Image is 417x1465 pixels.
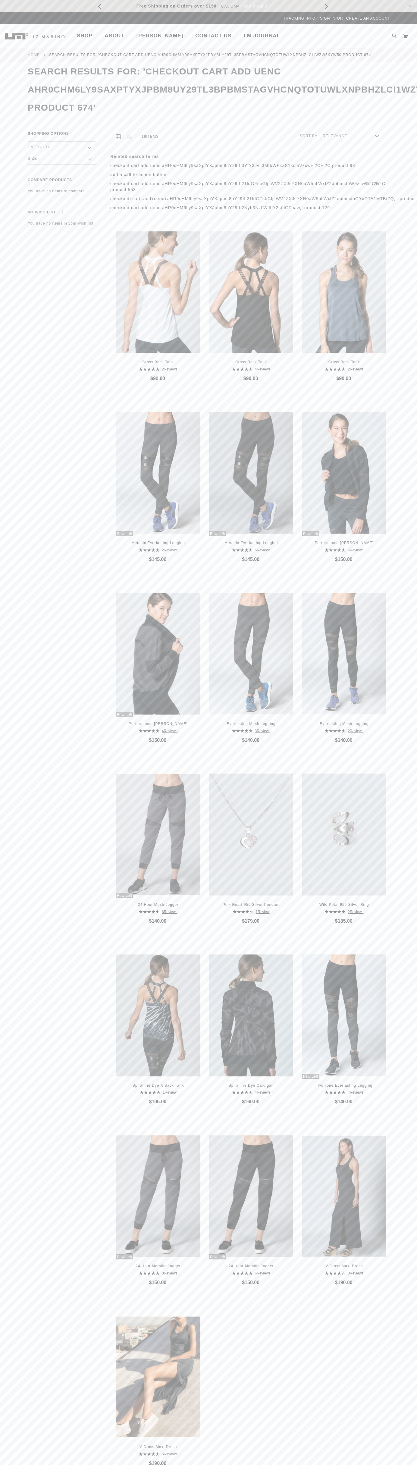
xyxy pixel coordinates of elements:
div: Category [28,142,96,153]
div: 94% [232,548,252,552]
a: Shop [77,31,99,41]
a: see details [244,4,267,8]
a: 3Reviews [162,1271,177,1275]
a: Spiral Tie Dye Cardigan [229,1083,274,1088]
a: Performance [PERSON_NAME] [129,722,188,726]
div: 97% [139,1271,159,1275]
span: $90.00 [150,376,166,381]
span: LM Journal [243,33,280,39]
img: Wild Petal 950 Silver Ring [302,771,386,898]
span: Shop [77,31,92,41]
dt: Related search terms [110,153,389,159]
span: Reviews [164,367,177,371]
strong: My Wish List [28,210,56,214]
a: V-Cross Maxi Dress [325,1264,363,1268]
span: $150.00 [335,557,353,562]
a: checkout cart add uenc aHR0cHM6Ly9saXptYXJpbm8uY29tL2Nyb3NzLWJhY2stdGFuaw,, product 129 [110,205,330,210]
img: Pink Heart 950 Silver Pendant [209,771,293,898]
img: Performance Mesh Cardigan [116,590,200,717]
span: Reviews [164,548,177,552]
span: $150.00 [149,1280,168,1285]
a: Cross Back Tank [235,360,267,364]
div: Few Left [116,893,133,898]
a: 3Reviews [348,1271,363,1275]
a: Spiral Tie Dye X Back Tank [116,952,200,1080]
img: Metallic Everlasting Legging [209,409,293,536]
div: 93% [139,910,159,914]
a: Everlasting Mesh Legging [302,590,386,718]
div: Few Left [302,1074,319,1079]
a: 2Reviews [348,910,363,914]
a: Metallic Everlasting LeggingFew Left Metallic Everlasting Legging [209,409,293,537]
span: Reviews [164,910,177,914]
a: 5Reviews [255,548,271,552]
strong: Compare Products [28,178,72,182]
img: Cross Back Tank [116,229,200,356]
div: 98% [325,1091,345,1094]
a: Performance Mesh CardiganFew Left Performance Mesh Cardigan [116,590,200,718]
a: Performance Mesh Cardigan Few Left Performance Mesh Cardigan [302,409,386,537]
img: V-Cross Maxi Dress [302,1133,386,1260]
span: Reviews [164,1271,177,1275]
span: Reviews [164,1452,177,1456]
a: Cross Back Tank [209,229,293,357]
span: $90.00 [243,376,259,381]
a: Spiral Tie Dye X Back Tank [133,1083,184,1088]
div: 95% [325,367,345,371]
span: $140.00 [149,918,168,924]
p: U.S. Only [221,4,239,9]
a: 2Reviews [348,367,363,371]
a: 24 Hour Metallic JoggerFew Left 24 Hour Metallic Jogger [116,1133,200,1261]
a: Cross Back Tank [116,229,200,357]
a: 24 Hour Metallic Jogger [136,1264,181,1268]
a: 24 Hour Metallic JoggerFew Left 24 Hour Metallic Jogger [209,1133,293,1261]
a: 4Reviews [162,729,177,733]
img: Cross Back Tank [209,229,293,356]
span: Reviews [257,1271,270,1275]
a: Pink Heart 950 Silver Pendant [209,771,293,899]
span: Reviews [350,1090,363,1095]
a: Cross Back Tank [302,229,386,357]
span: $90.00 [336,376,352,381]
img: 24 Hour Mesh Jogger [116,771,200,898]
a: Pink Heart 950 Silver Pendant [223,903,280,907]
img: V-Cross Maxi Dress [116,1313,200,1440]
a: Sign In [320,16,336,21]
img: Spiral Tie Dye X Back Tank [116,952,200,1079]
span: $150.00 [242,1280,260,1285]
span: $140.00 [242,738,260,743]
div: Few Left [116,712,133,717]
div: 95% [325,729,345,733]
span: $145.00 [149,557,168,562]
a: 2Reviews [162,367,177,371]
div: Few Left [116,1254,133,1259]
a: checkout cart add uenc aHR0cHM6Ly9saXptYXJpbm8uY29tL3YtY3Jvc3MtbWF4aS1kcmVzcw%2C%2C product 93 [110,163,355,168]
div: 100% [325,910,345,914]
img: Performance Mesh Cardigan [302,409,386,536]
a: 1Review [256,910,270,914]
a: 4Reviews [255,1090,271,1095]
a: 6Reviews [348,548,363,552]
a: Two Tone Everlasting LeggingFew Left Two Tone Everlasting Legging [302,952,386,1080]
span: $190.00 [335,1280,353,1285]
span: Review [258,910,269,914]
a: V-Cross Maxi Dress [140,1445,177,1449]
a: Performance [PERSON_NAME] [315,541,374,545]
img: Metallic Everlasting Legging [116,409,200,536]
span: $140.00 [335,1099,353,1104]
img: Spiral Tie Dye Cardigan [209,952,293,1079]
div: 90% [233,910,253,914]
span: $160.00 [242,1099,260,1104]
div: 94% [139,1452,159,1456]
span: $185.00 [335,918,353,924]
a: Tracking Info [283,16,315,21]
span: Reviews [257,367,270,371]
div: 95% [139,548,159,552]
div: Few Left [209,531,226,536]
a: 4Reviews [255,367,271,371]
span: Review [165,1090,177,1095]
div: 93% [232,367,252,371]
a: Cross Back Tank [328,360,360,364]
div: 95% [232,1091,252,1094]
